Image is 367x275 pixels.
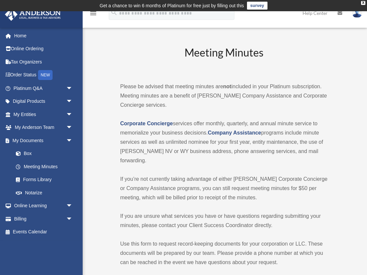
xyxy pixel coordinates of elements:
a: Meeting Minutes [9,160,79,173]
p: services offer monthly, quarterly, and annual minute service to memorialize your business decisio... [120,119,328,165]
a: Online Ordering [5,42,83,56]
a: Platinum Q&Aarrow_drop_down [5,82,83,95]
p: If you are unsure what services you have or have questions regarding submitting your minutes, ple... [120,212,328,230]
img: Anderson Advisors Platinum Portal [3,8,63,21]
p: If you’re not currently taking advantage of either [PERSON_NAME] Corporate Concierge or Company A... [120,175,328,202]
a: My Anderson Teamarrow_drop_down [5,121,83,134]
a: Online Learningarrow_drop_down [5,199,83,213]
h2: Meeting Minutes [120,45,328,73]
a: survey [247,2,267,10]
strong: not [223,84,231,89]
a: menu [89,12,97,17]
a: My Entitiesarrow_drop_down [5,108,83,121]
a: Tax Organizers [5,55,83,68]
p: Please be advised that meeting minutes are included in your Platinum subscription. Meeting minute... [120,82,328,110]
div: close [361,1,365,5]
a: Order StatusNEW [5,68,83,82]
i: menu [89,9,97,17]
span: arrow_drop_down [66,134,79,147]
span: arrow_drop_down [66,199,79,213]
a: Billingarrow_drop_down [5,212,83,225]
span: arrow_drop_down [66,108,79,121]
a: Events Calendar [5,225,83,239]
a: Home [5,29,83,42]
p: Use this form to request record-keeping documents for your corporation or LLC. These documents wi... [120,239,328,267]
i: search [110,9,118,16]
span: arrow_drop_down [66,95,79,108]
a: Corporate Concierge [120,121,173,126]
a: Box [9,147,83,160]
span: arrow_drop_down [66,212,79,226]
span: arrow_drop_down [66,121,79,135]
a: Company Assistance [208,130,261,136]
a: My Documentsarrow_drop_down [5,134,83,147]
div: NEW [38,70,53,80]
a: Digital Productsarrow_drop_down [5,95,83,108]
a: Forms Library [9,173,83,186]
a: Notarize [9,186,83,199]
img: User Pic [352,8,362,18]
div: Get a chance to win 6 months of Platinum for free just by filling out this [100,2,244,10]
span: arrow_drop_down [66,82,79,95]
